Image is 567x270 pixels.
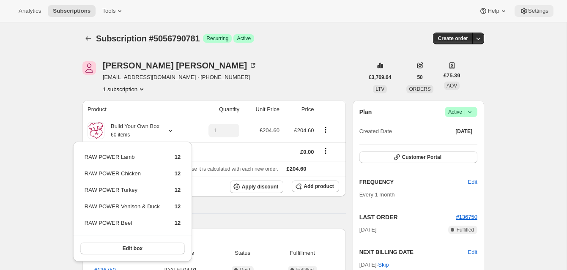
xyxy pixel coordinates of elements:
[364,71,396,83] button: £3,769.64
[175,170,181,177] span: 12
[446,83,457,89] span: AOV
[457,226,474,233] span: Fulfilled
[104,122,159,139] div: Build Your Own Box
[294,127,314,134] span: £204.60
[359,226,377,234] span: [DATE]
[369,74,391,81] span: £3,769.64
[402,154,441,161] span: Customer Portal
[84,153,160,168] td: RAW POWER Lamb
[89,235,339,244] h2: Payment attempts
[53,8,90,14] span: Subscriptions
[19,8,41,14] span: Analytics
[192,100,242,119] th: Quantity
[82,100,192,119] th: Product
[359,248,468,256] h2: NEXT BILLING DATE
[84,202,160,218] td: RAW POWER Venison & Duck
[359,191,395,198] span: Every 1 month
[123,245,142,252] span: Edit box
[450,125,477,137] button: [DATE]
[48,5,96,17] button: Subscriptions
[448,108,474,116] span: Active
[359,108,372,116] h2: Plan
[468,178,477,186] span: Edit
[230,180,284,193] button: Apply discount
[82,61,96,75] span: Jane Hussey
[84,218,160,234] td: RAW POWER Beef
[528,8,548,14] span: Settings
[282,100,317,119] th: Price
[304,183,334,190] span: Add product
[463,175,482,189] button: Edit
[456,213,477,221] button: #136750
[287,166,307,172] span: £204.60
[206,35,228,42] span: Recurring
[474,5,512,17] button: Help
[88,122,104,139] img: product img
[319,125,332,134] button: Product actions
[378,261,389,269] span: Skip
[417,74,422,81] span: 50
[359,127,392,136] span: Created Date
[260,127,279,134] span: £204.60
[359,178,468,186] h2: FREQUENCY
[175,203,181,210] span: 12
[359,151,477,163] button: Customer Portal
[438,35,468,42] span: Create order
[219,249,266,257] span: Status
[242,183,279,190] span: Apply discount
[80,243,185,254] button: Edit box
[84,169,160,185] td: RAW POWER Chicken
[102,8,115,14] span: Tools
[292,180,339,192] button: Add product
[103,85,146,93] button: Product actions
[375,86,384,92] span: LTV
[103,73,257,82] span: [EMAIL_ADDRESS][DOMAIN_NAME] · [PHONE_NUMBER]
[14,5,46,17] button: Analytics
[111,132,130,138] small: 60 items
[409,86,430,92] span: ORDERS
[359,213,456,221] h2: LAST ORDER
[242,100,282,119] th: Unit Price
[271,249,334,257] span: Fulfillment
[456,214,477,220] a: #136750
[468,248,477,256] button: Edit
[82,33,94,44] button: Subscriptions
[433,33,473,44] button: Create order
[84,185,160,201] td: RAW POWER Turkey
[96,34,200,43] span: Subscription #5056790781
[300,149,314,155] span: £0.00
[359,262,389,268] span: [DATE] ·
[412,71,427,83] button: 50
[515,5,553,17] button: Settings
[175,187,181,193] span: 12
[455,128,472,135] span: [DATE]
[319,146,332,155] button: Shipping actions
[103,61,257,70] div: [PERSON_NAME] [PERSON_NAME]
[488,8,499,14] span: Help
[175,154,181,160] span: 12
[97,5,129,17] button: Tools
[464,109,466,115] span: |
[175,220,181,226] span: 12
[237,35,251,42] span: Active
[444,71,460,80] span: £75.39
